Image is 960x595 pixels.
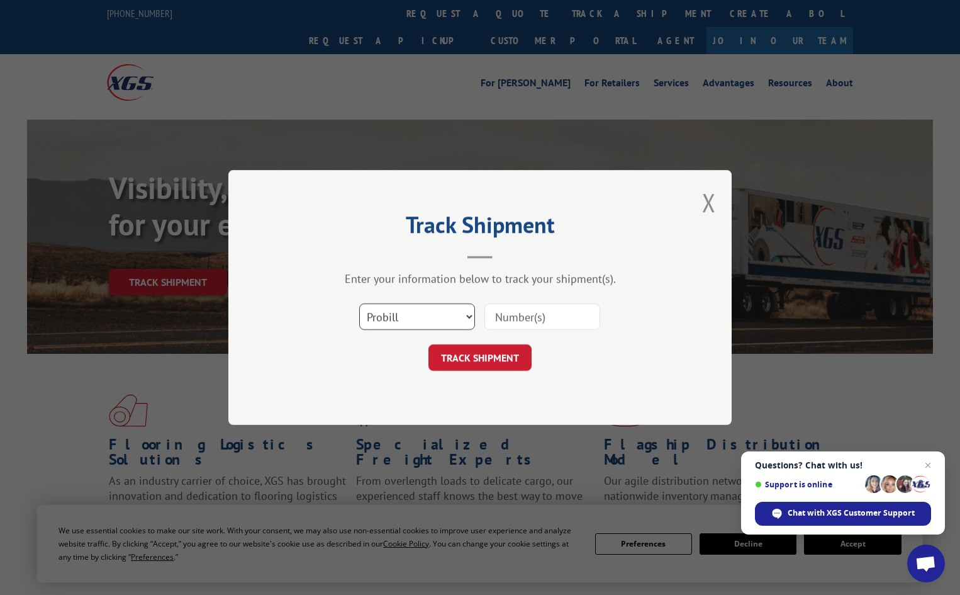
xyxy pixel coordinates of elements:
input: Number(s) [484,303,600,330]
h2: Track Shipment [291,216,669,240]
button: TRACK SHIPMENT [428,344,532,371]
div: Chat with XGS Customer Support [755,502,931,526]
span: Questions? Chat with us! [755,460,931,470]
div: Open chat [907,545,945,582]
div: Enter your information below to track your shipment(s). [291,271,669,286]
span: Chat with XGS Customer Support [788,507,915,519]
span: Support is online [755,480,861,489]
span: Close chat [920,458,935,473]
button: Close modal [702,186,716,219]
